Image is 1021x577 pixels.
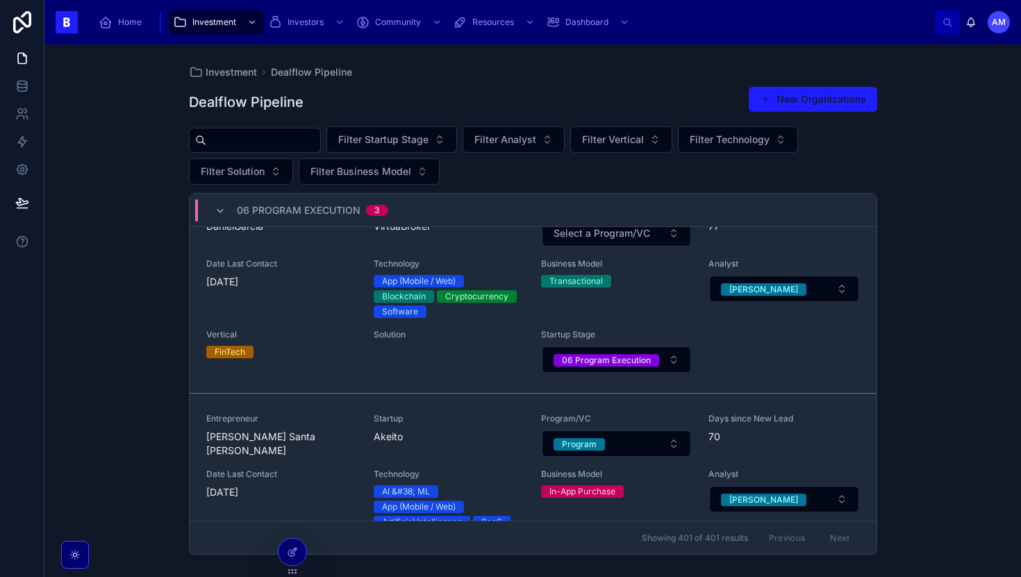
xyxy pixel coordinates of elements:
[215,346,245,358] div: FinTech
[481,516,502,528] div: SaaS
[721,282,806,296] button: Unselect ADRIAN
[271,65,352,79] a: Dealflow Pipeline
[351,10,449,35] a: Community
[992,17,1006,28] span: AM
[189,65,257,79] a: Investment
[541,329,692,340] span: Startup Stage
[206,258,357,269] span: Date Last Contact
[299,158,440,185] button: Select Button
[382,306,418,318] div: Software
[206,430,357,458] span: [PERSON_NAME] Santa [PERSON_NAME]
[474,133,536,147] span: Filter Analyst
[729,494,798,506] div: [PERSON_NAME]
[206,329,357,340] span: Vertical
[449,10,542,35] a: Resources
[562,438,597,451] div: Program
[554,226,650,240] span: Select a Program/VC
[382,516,462,528] div: Artificial Intelligence
[206,485,238,499] p: [DATE]
[642,533,748,544] span: Showing 401 of 401 results
[190,183,877,394] a: EntrepreneurDanielGarcíaStartupVirtuaBrokerProgram/VCSelect ButtonDays since New Lead77Date Last ...
[708,413,859,424] span: Days since New Lead
[338,133,429,147] span: Filter Startup Stage
[206,413,357,424] span: Entrepreneur
[709,486,858,512] button: Select Button
[201,165,265,178] span: Filter Solution
[541,413,692,424] span: Program/VC
[310,165,411,178] span: Filter Business Model
[729,283,798,296] div: [PERSON_NAME]
[206,65,257,79] span: Investment
[189,158,293,185] button: Select Button
[189,92,304,112] h1: Dealflow Pipeline
[445,290,508,303] div: Cryptocurrency
[562,354,651,367] div: 06 Program Execution
[382,290,426,303] div: Blockchain
[721,492,806,506] button: Unselect ADRIAN
[549,485,615,498] div: In-App Purchase
[326,126,457,153] button: Select Button
[678,126,798,153] button: Select Button
[472,17,514,28] span: Resources
[206,275,238,289] p: [DATE]
[549,275,603,287] div: Transactional
[382,275,456,287] div: App (Mobile / Web)
[708,258,859,269] span: Analyst
[264,10,351,35] a: Investors
[542,346,691,373] button: Select Button
[382,501,456,513] div: App (Mobile / Web)
[89,7,935,37] div: scrollable content
[118,17,142,28] span: Home
[690,133,770,147] span: Filter Technology
[708,469,859,480] span: Analyst
[56,11,78,33] img: App logo
[582,133,644,147] span: Filter Vertical
[541,469,692,480] span: Business Model
[375,17,421,28] span: Community
[374,329,524,340] span: Solution
[206,469,357,480] span: Date Last Contact
[463,126,565,153] button: Select Button
[94,10,151,35] a: Home
[382,485,430,498] div: AI &#38; ML
[237,203,360,217] span: 06 Program Execution
[374,469,524,480] span: Technology
[192,17,236,28] span: Investment
[709,276,858,302] button: Select Button
[542,220,691,246] button: Select Button
[374,430,524,444] span: Akeito
[374,413,524,424] span: Startup
[288,17,324,28] span: Investors
[749,87,877,112] button: New Organizations
[374,205,380,216] div: 3
[708,430,859,444] span: 70
[542,10,636,35] a: Dashboard
[565,17,608,28] span: Dashboard
[374,258,524,269] span: Technology
[570,126,672,153] button: Select Button
[541,258,692,269] span: Business Model
[542,430,691,457] button: Select Button
[169,10,264,35] a: Investment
